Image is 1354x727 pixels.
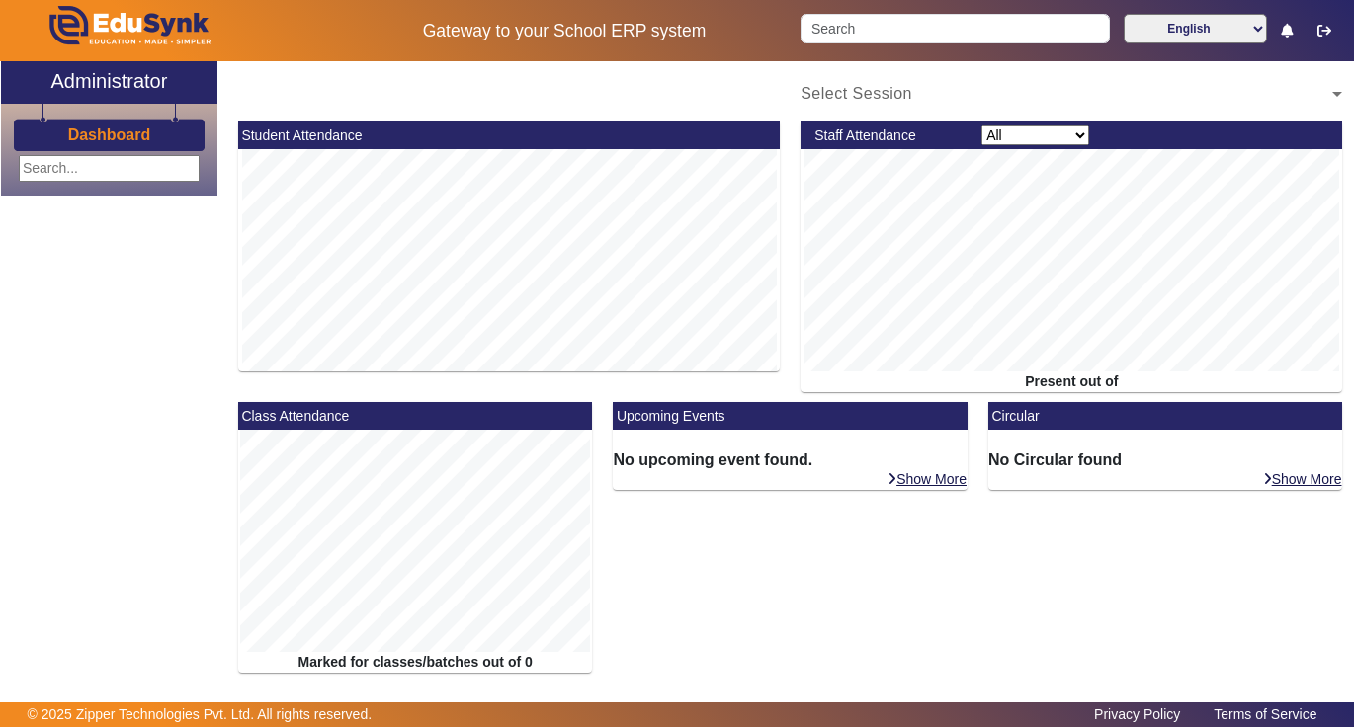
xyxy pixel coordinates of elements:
h3: Dashboard [68,125,151,144]
a: Terms of Service [1204,701,1326,727]
a: Show More [887,470,968,488]
a: Dashboard [67,124,152,145]
div: Marked for classes/batches out of 0 [238,652,593,673]
mat-card-header: Circular [988,402,1343,430]
h6: No Circular found [988,450,1343,469]
mat-card-header: Student Attendance [238,121,780,149]
a: Show More [1262,470,1343,488]
input: Search [801,14,1110,43]
a: Privacy Policy [1084,701,1190,727]
input: Search... [19,155,200,182]
h5: Gateway to your School ERP system [350,21,780,41]
span: Select Session [801,85,912,102]
h2: Administrator [51,69,168,93]
mat-card-header: Upcoming Events [613,402,968,430]
h6: No upcoming event found. [613,450,968,469]
a: Administrator [1,61,217,104]
div: Present out of [801,371,1342,392]
mat-card-header: Class Attendance [238,402,593,430]
p: © 2025 Zipper Technologies Pvt. Ltd. All rights reserved. [28,704,373,725]
div: Staff Attendance [804,125,972,146]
